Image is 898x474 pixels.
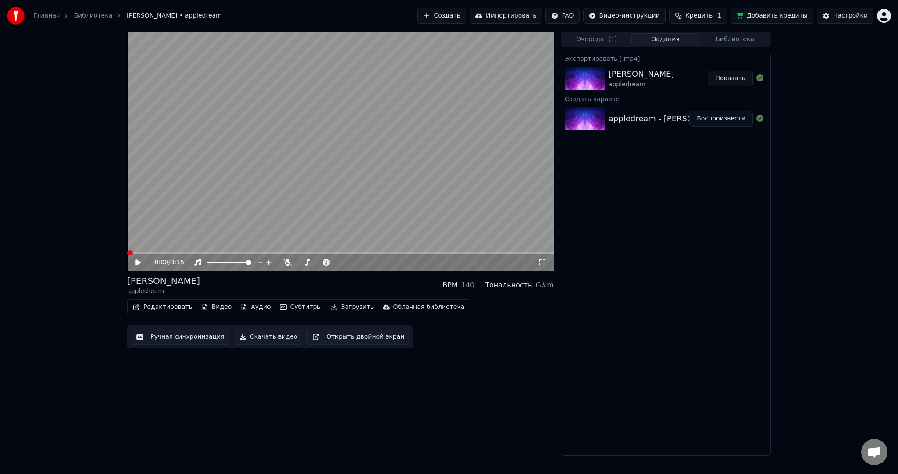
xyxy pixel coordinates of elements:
button: FAQ [545,8,579,24]
button: Видео [198,301,235,313]
a: Библиотека [74,11,112,20]
button: Субтитры [276,301,325,313]
span: 1 [717,11,721,20]
button: Видео-инструкции [583,8,666,24]
button: Открыть двойной экран [306,329,410,345]
button: Задания [631,33,701,46]
span: 0:00 [155,258,168,267]
div: [PERSON_NAME] [609,68,674,80]
span: Кредиты [685,11,714,20]
div: / [155,258,176,267]
div: G#m [535,280,553,290]
button: Создать [417,8,466,24]
button: Редактировать [129,301,196,313]
button: Воспроизвести [689,111,753,127]
button: Аудио [237,301,274,313]
button: Импортировать [470,8,542,24]
button: Кредиты1 [669,8,727,24]
button: Настройки [817,8,873,24]
div: BPM [442,280,457,290]
button: Загрузить [327,301,378,313]
span: [PERSON_NAME] • appledream [126,11,221,20]
div: appledream [127,287,200,296]
div: Создать караоке [561,93,770,104]
div: [PERSON_NAME] [127,275,200,287]
div: Настройки [833,11,868,20]
button: Скачать видео [234,329,303,345]
a: Открытый чат [861,439,887,465]
div: Экспортировать [.mp4] [561,53,770,64]
div: appledream [609,80,674,89]
div: Облачная библиотека [393,303,465,311]
div: Тональность [485,280,532,290]
button: Очередь [562,33,631,46]
img: youka [7,7,25,25]
button: Библиотека [700,33,770,46]
span: ( 1 ) [608,35,617,44]
a: Главная [33,11,60,20]
button: Добавить кредиты [731,8,813,24]
button: Ручная синхронизация [131,329,230,345]
nav: breadcrumb [33,11,222,20]
button: Показать [708,71,753,86]
span: 3:15 [171,258,184,267]
div: 140 [461,280,475,290]
div: appledream - [PERSON_NAME] [609,113,729,125]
